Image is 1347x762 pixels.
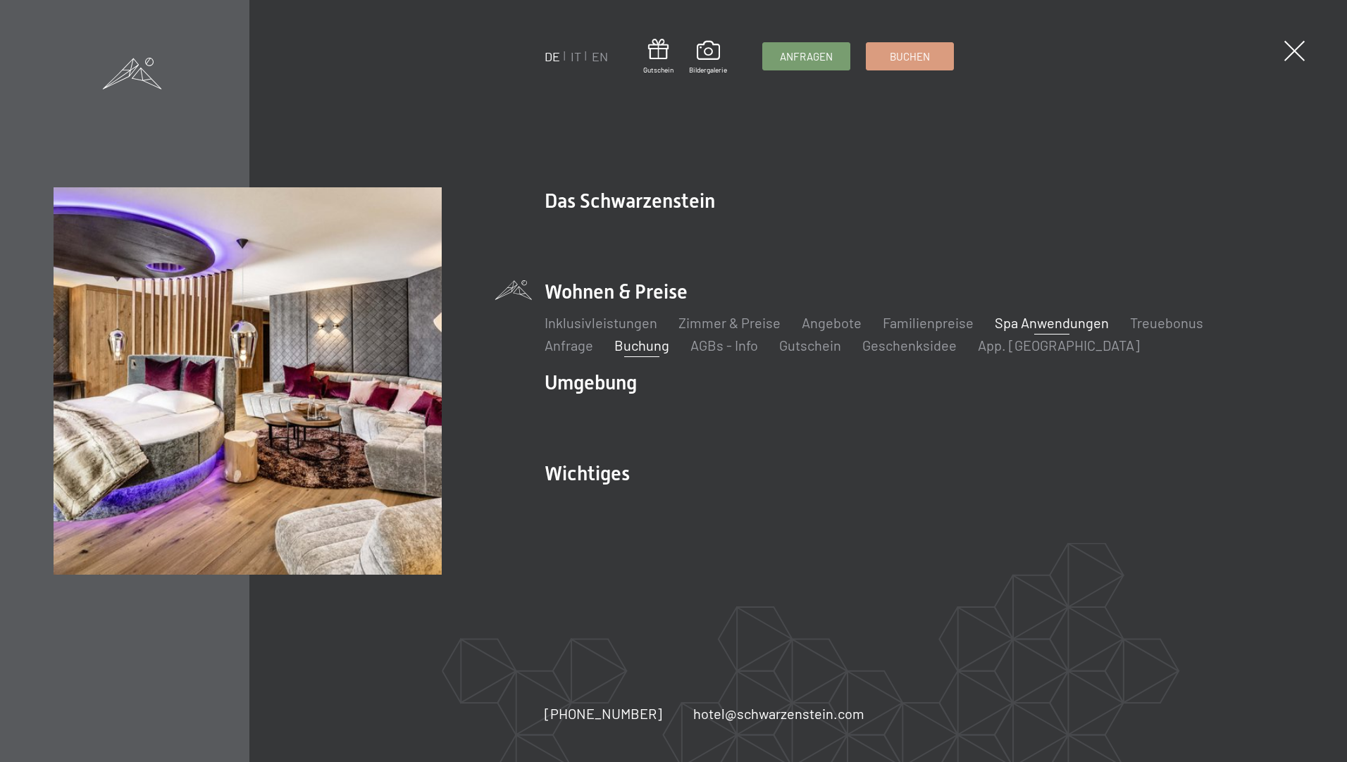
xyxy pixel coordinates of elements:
[614,337,669,354] a: Buchung
[890,49,930,64] span: Buchen
[995,314,1109,331] a: Spa Anwendungen
[545,705,662,722] span: [PHONE_NUMBER]
[690,337,758,354] a: AGBs - Info
[643,39,673,75] a: Gutschein
[545,337,593,354] a: Anfrage
[54,187,442,575] img: Buchung
[780,49,833,64] span: Anfragen
[978,337,1140,354] a: App. [GEOGRAPHIC_DATA]
[643,65,673,75] span: Gutschein
[883,314,974,331] a: Familienpreise
[867,43,953,70] a: Buchen
[678,314,781,331] a: Zimmer & Preise
[545,704,662,723] a: [PHONE_NUMBER]
[1130,314,1203,331] a: Treuebonus
[689,65,727,75] span: Bildergalerie
[592,49,608,64] a: EN
[693,704,864,723] a: hotel@schwarzenstein.com
[689,41,727,75] a: Bildergalerie
[862,337,957,354] a: Geschenksidee
[571,49,581,64] a: IT
[545,49,560,64] a: DE
[545,314,657,331] a: Inklusivleistungen
[779,337,841,354] a: Gutschein
[763,43,850,70] a: Anfragen
[802,314,862,331] a: Angebote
